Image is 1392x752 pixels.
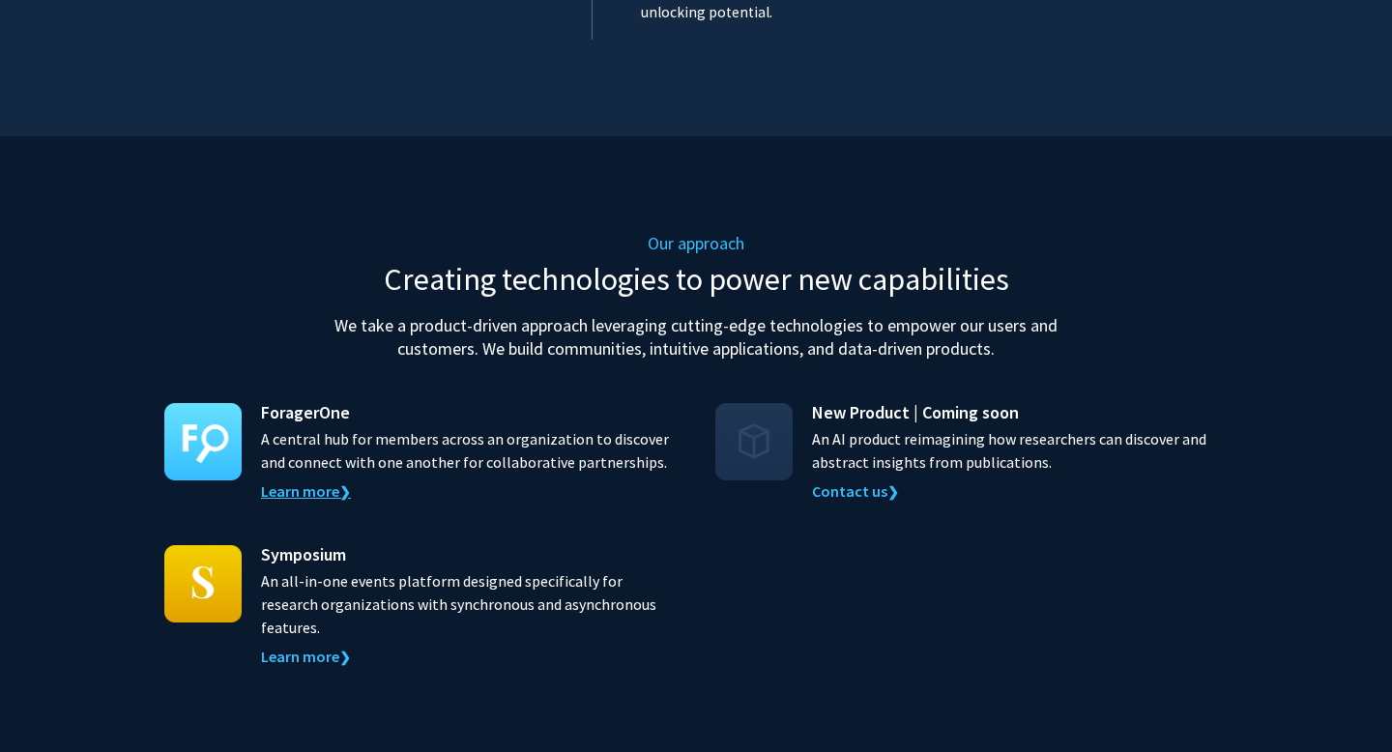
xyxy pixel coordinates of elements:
iframe: Chat [14,665,82,738]
span: Symposium [261,541,346,567]
img: foragerone_product_icon.png [164,403,242,480]
span: ❯ [339,483,351,501]
h2: Creating technologies to power new capabilities [309,261,1083,298]
p: A central hub for members across an organization to discover and connect with one another for col... [261,427,677,474]
p: An AI product reimagining how researchers can discover and abstract insights from publications. [812,427,1228,474]
span: New Product | Coming soon [812,399,1019,425]
span: ❯ [339,649,351,666]
h5: Our approach [309,233,1083,254]
span: ForagerOne [261,399,350,425]
a: Opens in a new tab [261,647,351,666]
a: Opens in a new tab [812,481,899,501]
img: symposium_product_icon.png [164,545,242,622]
span: ❯ [887,483,899,501]
p: An all-in-one events platform designed specifically for research organizations with synchronous a... [261,569,677,639]
a: Opens in a new tab [261,481,351,501]
h5: We take a product-driven approach leveraging cutting-edge technologies to empower our users and c... [309,314,1083,361]
img: new_product_icon.png [715,403,793,480]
